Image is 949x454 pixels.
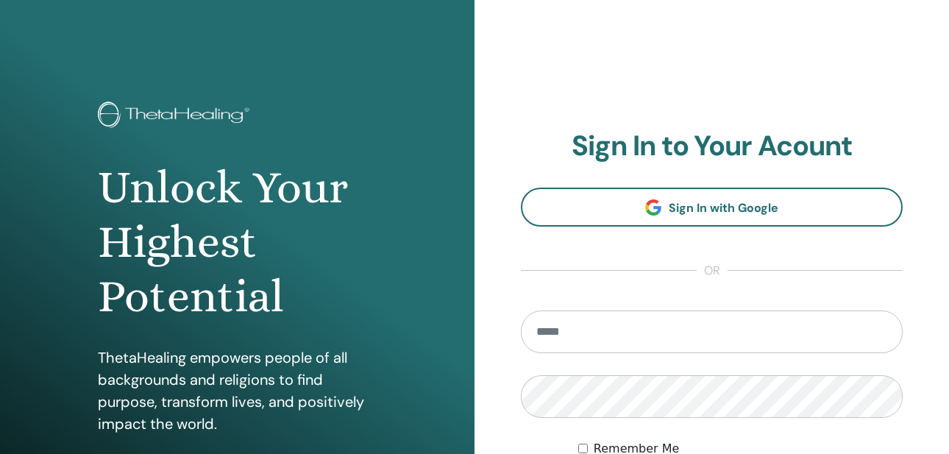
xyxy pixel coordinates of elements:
span: Sign In with Google [669,200,778,216]
h1: Unlock Your Highest Potential [98,160,377,324]
span: or [697,262,728,280]
p: ThetaHealing empowers people of all backgrounds and religions to find purpose, transform lives, a... [98,347,377,435]
h2: Sign In to Your Acount [521,130,903,163]
a: Sign In with Google [521,188,903,227]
